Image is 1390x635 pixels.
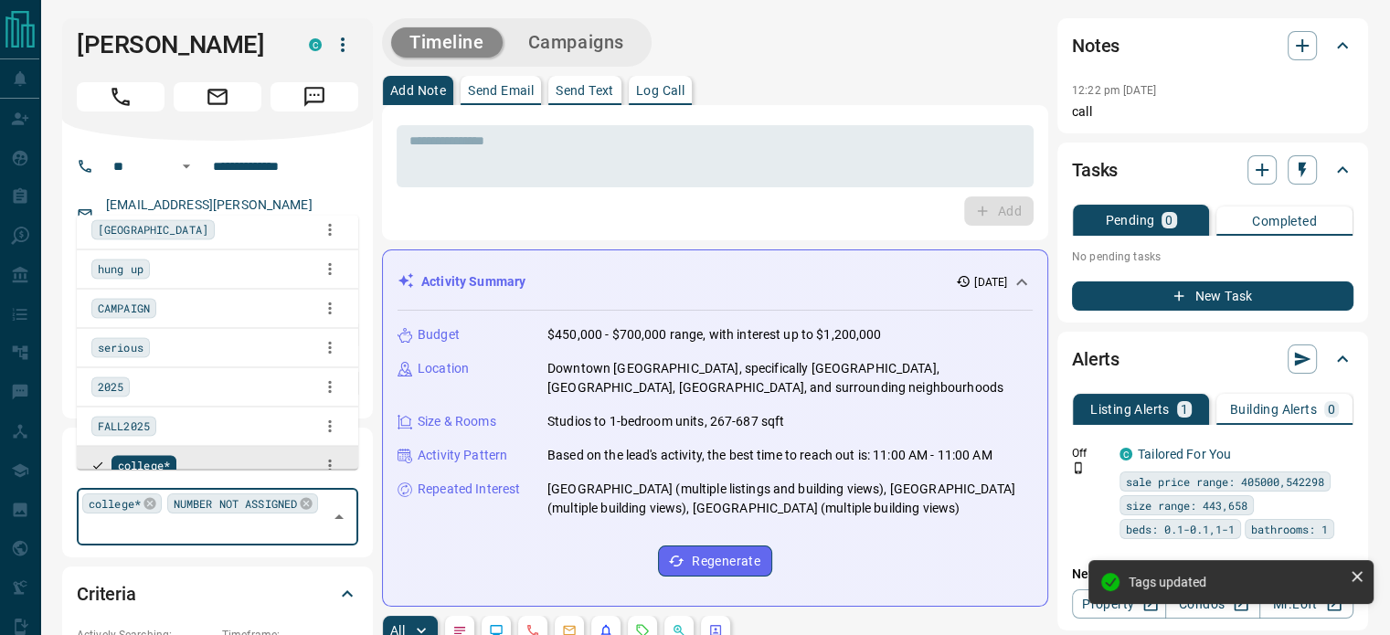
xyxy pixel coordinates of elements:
[1072,148,1353,192] div: Tasks
[1072,84,1156,97] p: 12:22 pm [DATE]
[77,572,358,616] div: Criteria
[547,325,882,344] p: $450,000 - $700,000 range, with interest up to $1,200,000
[309,38,322,51] div: condos.ca
[167,493,318,513] div: NUMBER NOT ASSIGNED
[98,220,208,238] span: [GEOGRAPHIC_DATA]
[106,197,313,231] a: [EMAIL_ADDRESS][PERSON_NAME][DOMAIN_NAME]
[1126,472,1324,491] span: sale price range: 405000,542298
[1105,214,1154,227] p: Pending
[1090,403,1170,416] p: Listing Alerts
[1072,31,1119,60] h2: Notes
[391,27,503,58] button: Timeline
[1328,403,1335,416] p: 0
[1072,243,1353,270] p: No pending tasks
[98,299,150,317] span: CAMPAIGN
[398,265,1033,299] div: Activity Summary[DATE]
[1072,461,1085,474] svg: Push Notification Only
[1251,520,1328,538] span: bathrooms: 1
[418,412,496,431] p: Size & Rooms
[556,84,614,97] p: Send Text
[658,545,772,577] button: Regenerate
[547,412,784,431] p: Studios to 1-bedroom units, 267-687 sqft
[98,338,143,356] span: serious
[418,325,460,344] p: Budget
[98,377,123,396] span: 2025
[974,274,1007,291] p: [DATE]
[174,82,261,111] span: Email
[1129,575,1342,589] div: Tags updated
[77,579,136,609] h2: Criteria
[77,30,281,59] h1: [PERSON_NAME]
[175,155,197,177] button: Open
[98,417,150,435] span: FALL2025
[547,446,992,465] p: Based on the lead's activity, the best time to reach out is: 11:00 AM - 11:00 AM
[1072,102,1353,122] p: call
[82,493,162,513] div: college*
[1072,337,1353,381] div: Alerts
[390,84,446,97] p: Add Note
[1165,214,1172,227] p: 0
[77,82,164,111] span: Call
[1072,24,1353,68] div: Notes
[1126,520,1235,538] span: beds: 0.1-0.1,1-1
[174,494,297,513] span: NUMBER NOT ASSIGNED
[636,84,684,97] p: Log Call
[418,359,469,378] p: Location
[1072,589,1166,619] a: Property
[89,494,141,513] span: college*
[1138,447,1231,461] a: Tailored For You
[547,480,1033,518] p: [GEOGRAPHIC_DATA] (multiple listings and building views), [GEOGRAPHIC_DATA] (multiple building vi...
[1230,403,1317,416] p: Building Alerts
[418,480,520,499] p: Repeated Interest
[1072,445,1109,461] p: Off
[468,84,534,97] p: Send Email
[510,27,642,58] button: Campaigns
[1181,403,1188,416] p: 1
[326,504,352,530] button: Close
[421,272,525,291] p: Activity Summary
[547,359,1033,397] p: Downtown [GEOGRAPHIC_DATA], specifically [GEOGRAPHIC_DATA], [GEOGRAPHIC_DATA], [GEOGRAPHIC_DATA],...
[1126,496,1247,514] span: size range: 443,658
[1072,344,1119,374] h2: Alerts
[118,456,170,474] span: college*
[1072,281,1353,311] button: New Task
[1119,448,1132,460] div: condos.ca
[1252,215,1317,228] p: Completed
[98,259,143,278] span: hung up
[418,446,507,465] p: Activity Pattern
[271,82,358,111] span: Message
[1072,565,1353,584] p: New Alert:
[1072,155,1118,185] h2: Tasks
